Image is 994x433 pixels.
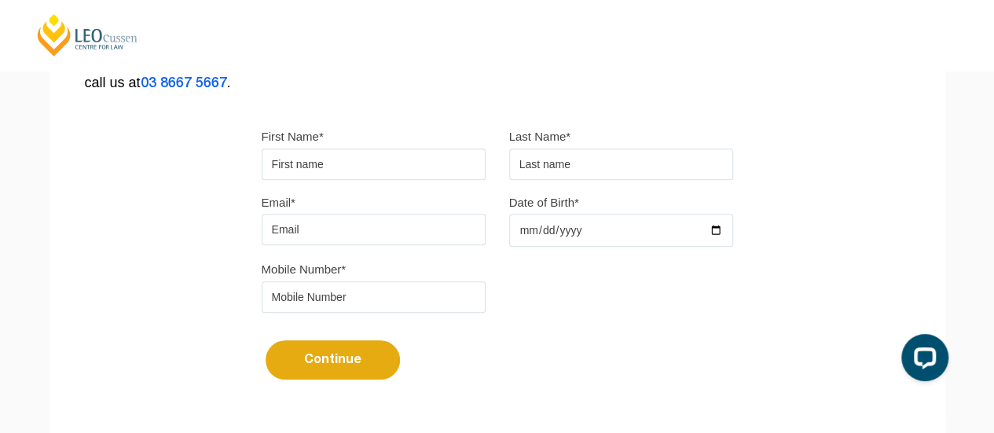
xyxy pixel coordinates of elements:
a: [PERSON_NAME] Centre for Law [35,13,140,57]
label: Last Name* [509,129,570,145]
input: First name [262,149,486,180]
input: Last name [509,149,733,180]
label: Date of Birth* [509,195,579,211]
button: Continue [266,340,400,380]
a: 03 8667 5667 [141,77,227,90]
label: Email* [262,195,295,211]
label: Mobile Number* [262,262,347,277]
iframe: LiveChat chat widget [889,328,955,394]
input: Mobile Number [262,281,486,313]
label: First Name* [262,129,324,145]
input: Email [262,214,486,245]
